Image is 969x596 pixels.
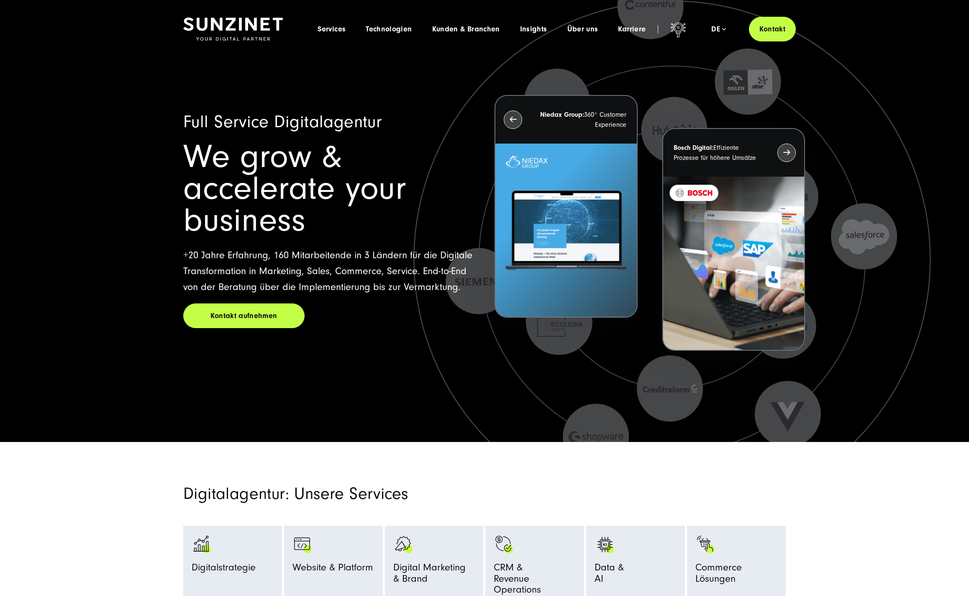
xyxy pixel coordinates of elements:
[695,562,777,588] span: Commerce Lösungen
[537,110,626,130] p: 360° Customer Experience
[183,303,305,328] a: Kontakt aufnehmen
[495,95,637,318] button: Niedax Group:360° Customer Experience Letztes Projekt von Niedax. Ein Laptop auf dem die Niedax W...
[192,562,256,577] span: Digitalstrategie
[432,25,500,33] a: Kunden & Branchen
[183,141,474,236] h1: We grow & accelerate your business
[183,18,283,41] img: SUNZINET Full Service Digital Agentur
[183,112,382,132] span: Full Service Digitalagentur
[595,562,624,588] span: Data & AI
[540,111,584,118] strong: Niedax Group:
[366,25,412,33] a: Technologien
[183,484,581,504] h2: Digitalagentur: Unsere Services
[674,144,713,152] strong: Bosch Digital:
[674,143,762,163] p: Effiziente Prozesse für höhere Umsätze
[393,562,466,588] span: Digital Marketing & Brand
[292,562,373,577] span: Website & Platform
[662,128,805,351] button: Bosch Digital:Effiziente Prozesse für höhere Umsätze BOSCH - Kundeprojekt - Digital Transformatio...
[495,144,636,317] img: Letztes Projekt von Niedax. Ein Laptop auf dem die Niedax Website geöffnet ist, auf blauem Hinter...
[663,177,804,350] img: BOSCH - Kundeprojekt - Digital Transformation Agentur SUNZINET
[183,247,474,295] p: +20 Jahre Erfahrung, 160 Mitarbeitende in 3 Ländern für die Digitale Transformation in Marketing,...
[318,25,346,33] a: Services
[711,25,726,33] div: de
[618,25,646,33] a: Karriere
[749,17,796,41] a: Kontakt
[520,25,547,33] a: Insights
[567,25,598,33] a: Über uns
